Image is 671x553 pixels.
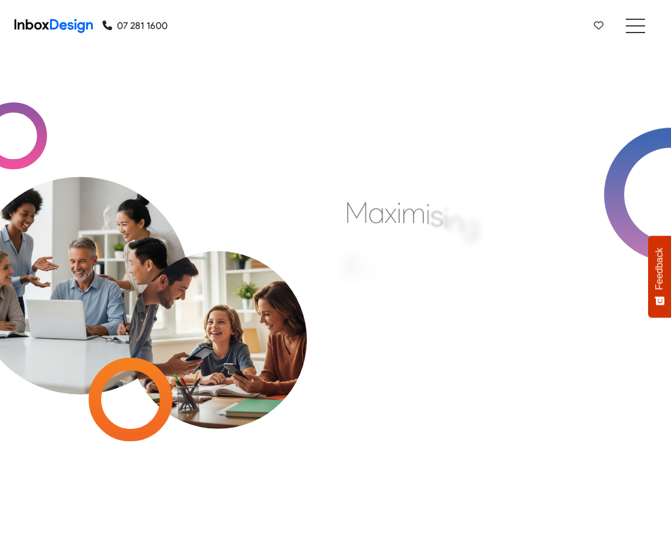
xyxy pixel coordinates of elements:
[654,248,665,290] span: Feedback
[648,236,671,317] button: Feedback - Show survey
[443,200,448,236] div: i
[360,253,370,289] div: f
[430,198,443,234] div: s
[107,207,329,429] img: parents_with_child.png
[402,195,426,231] div: m
[345,248,360,284] div: E
[426,196,430,232] div: i
[385,195,397,231] div: x
[345,195,616,411] div: Maximising Efficient & Engagement, Connecting Schools, Families, and Students.
[345,195,368,231] div: M
[370,259,379,295] div: f
[368,195,385,231] div: a
[102,19,168,33] a: 07 281 1600
[397,195,402,231] div: i
[448,203,463,239] div: n
[463,207,479,243] div: g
